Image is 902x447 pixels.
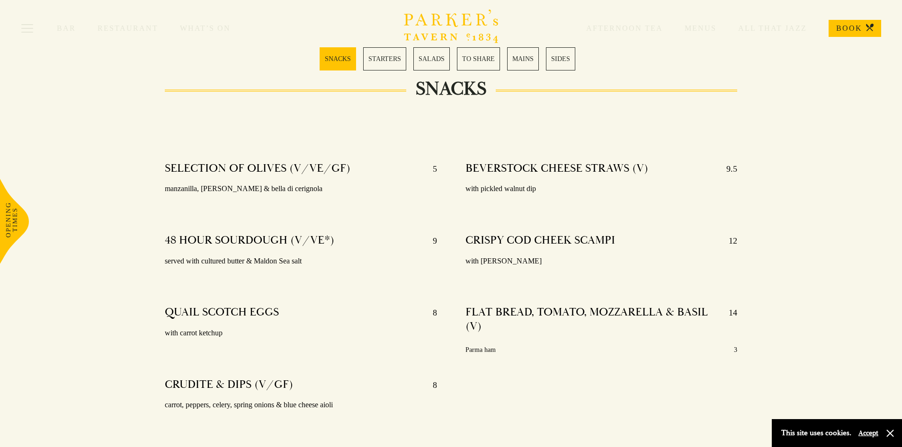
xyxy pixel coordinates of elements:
p: This site uses cookies. [781,426,851,440]
a: 3 / 6 [413,47,450,70]
p: carrot, peppers, celery, spring onions & blue cheese aioli [165,398,437,412]
p: 8 [423,377,437,393]
h4: SELECTION OF OLIVES (V/VE/GF) [165,161,350,176]
a: 5 / 6 [507,47,539,70]
h4: BEVERSTOCK CHEESE STRAWS (V) [465,161,648,176]
p: 14 [719,305,737,333]
p: 12 [719,233,737,248]
h4: QUAIL SCOTCH EGGS [165,305,279,320]
p: 3 [734,344,737,356]
h4: CRISPY COD CHEEK SCAMPI [465,233,615,248]
p: served with cultured butter & Maldon Sea salt [165,254,437,268]
a: 2 / 6 [363,47,406,70]
button: Close and accept [885,429,895,438]
h4: FLAT BREAD, TOMATO, MOZZARELLA & BASIL (V) [465,305,720,333]
p: 9.5 [717,161,737,176]
a: 6 / 6 [546,47,575,70]
a: 1 / 6 [320,47,356,70]
a: 4 / 6 [457,47,500,70]
button: Accept [858,429,878,438]
p: Parma ham [465,344,496,356]
p: 8 [423,305,437,320]
h4: CRUDITE & DIPS (V/GF) [165,377,293,393]
h4: 48 HOUR SOURDOUGH (V/VE*) [165,233,334,248]
p: with carrot ketchup [165,326,437,340]
p: manzanilla, [PERSON_NAME] & bella di cerignola [165,182,437,196]
p: 5 [423,161,437,176]
h2: SNACKS [406,78,496,100]
p: 9 [423,233,437,248]
p: with pickled walnut dip [465,182,738,196]
p: with [PERSON_NAME] [465,254,738,268]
